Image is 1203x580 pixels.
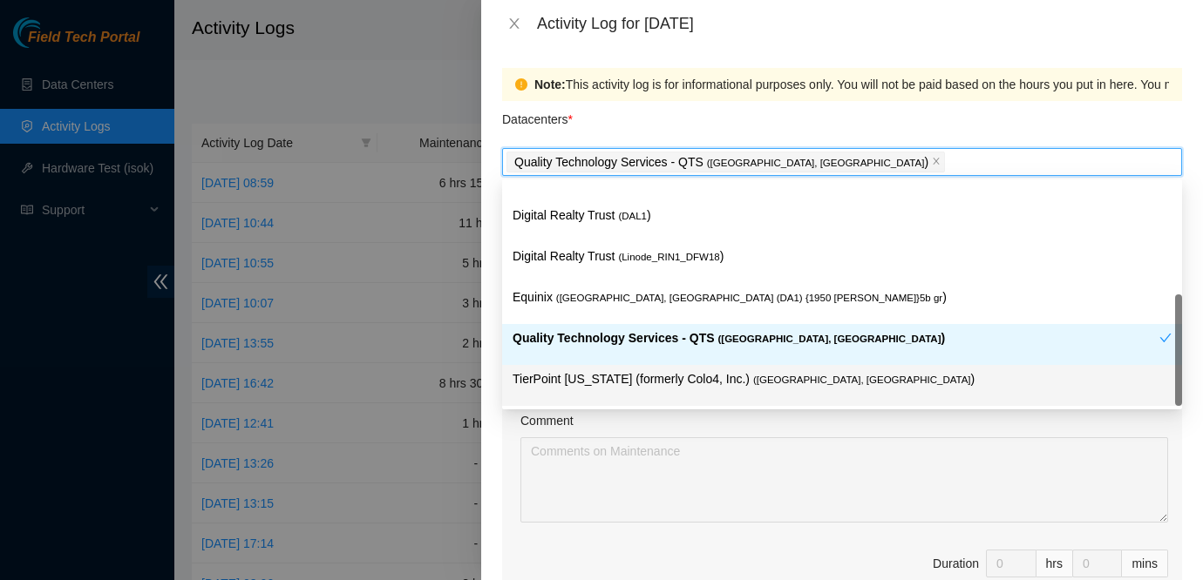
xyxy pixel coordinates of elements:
[520,411,574,430] label: Comment
[618,252,719,262] span: ( Linode_RIN1_DFW18
[502,16,527,32] button: Close
[932,157,941,167] span: close
[513,369,1172,389] p: TierPoint [US_STATE] (formerly Colo4, Inc.) )
[513,246,1172,266] p: Digital Realty Trust )
[520,437,1168,523] textarea: Comment
[618,211,647,221] span: ( DAL1
[515,78,527,91] span: exclamation-circle
[1122,550,1168,577] div: mins
[753,374,971,385] span: ( [GEOGRAPHIC_DATA], [GEOGRAPHIC_DATA]
[717,334,941,344] span: ( [GEOGRAPHIC_DATA], [GEOGRAPHIC_DATA]
[507,17,521,30] span: close
[534,75,566,94] strong: Note:
[556,293,942,303] span: ( [GEOGRAPHIC_DATA], [GEOGRAPHIC_DATA] (DA1) {1950 [PERSON_NAME]}5b gr
[933,554,979,573] div: Duration
[537,14,1182,33] div: Activity Log for [DATE]
[1159,332,1172,344] span: check
[1036,550,1073,577] div: hrs
[513,206,1172,226] p: Digital Realty Trust )
[502,101,573,129] p: Datacenters
[514,152,928,172] p: Quality Technology Services - QTS )
[513,328,1159,348] p: Quality Technology Services - QTS )
[707,158,925,168] span: ( [GEOGRAPHIC_DATA], [GEOGRAPHIC_DATA]
[513,287,1172,307] p: Equinix )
